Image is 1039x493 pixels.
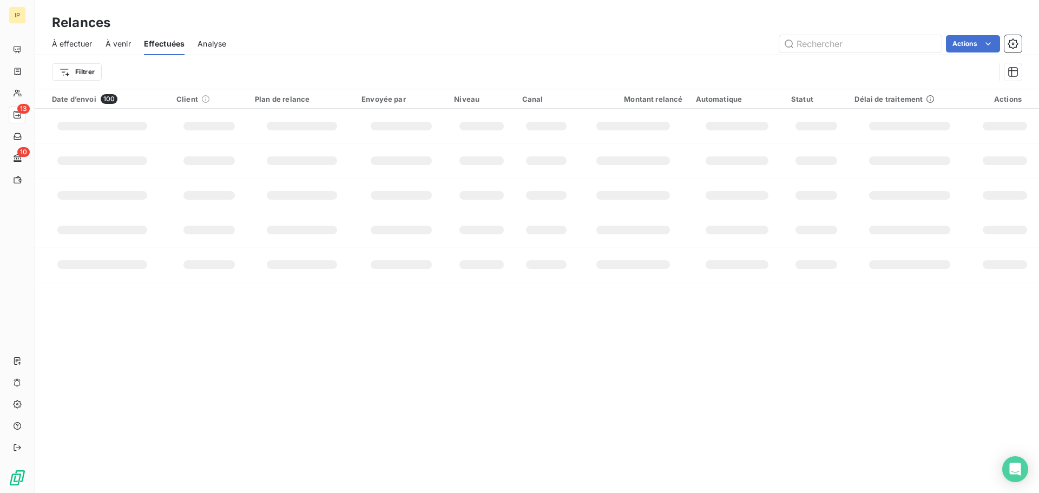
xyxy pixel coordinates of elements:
img: Logo LeanPay [9,469,26,487]
div: Actions [977,95,1022,103]
div: IP [9,6,26,24]
span: 10 [17,147,30,157]
button: Actions [946,35,1000,52]
span: Effectuées [144,38,185,49]
div: Niveau [454,95,509,103]
span: Client [176,95,198,103]
input: Rechercher [779,35,942,52]
div: Automatique [696,95,779,103]
div: Open Intercom Messenger [1002,456,1028,482]
span: Analyse [198,38,226,49]
h3: Relances [52,13,110,32]
button: Filtrer [52,63,102,81]
div: Canal [522,95,571,103]
span: À venir [106,38,131,49]
span: 13 [17,104,30,114]
div: Date d’envoi [52,94,163,104]
div: Plan de relance [255,95,348,103]
span: 100 [101,94,117,104]
div: Statut [791,95,841,103]
span: À effectuer [52,38,93,49]
div: Envoyée par [361,95,441,103]
div: Montant relancé [584,95,682,103]
span: Délai de traitement [854,95,923,103]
